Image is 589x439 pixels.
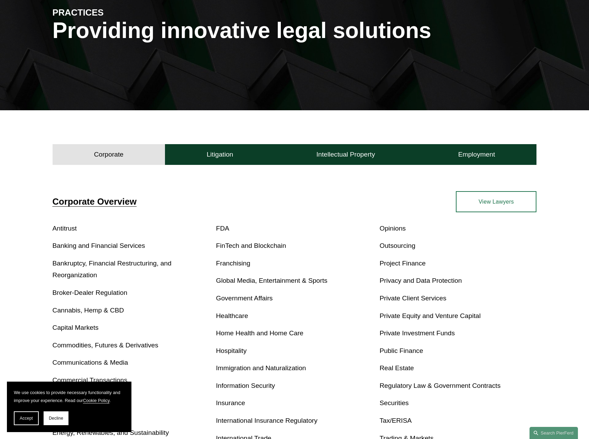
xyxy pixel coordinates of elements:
a: FinTech and Blockchain [216,242,286,249]
a: Capital Markets [53,324,99,331]
a: Outsourcing [379,242,415,249]
a: Broker-Dealer Regulation [53,289,128,296]
h4: PRACTICES [53,7,174,18]
h4: Litigation [206,150,233,159]
a: Cookie Policy [83,398,110,403]
a: Privacy and Data Protection [379,277,462,284]
a: Real Estate [379,364,414,372]
a: Government Affairs [216,295,273,302]
h4: Intellectual Property [316,150,375,159]
a: Private Equity and Venture Capital [379,312,480,319]
a: Global Media, Entertainment & Sports [216,277,328,284]
a: Energy, Renewables, and Sustainability [53,429,169,436]
a: Private Client Services [379,295,446,302]
a: Tax/ERISA [379,417,412,424]
p: We use cookies to provide necessary functionality and improve your experience. Read our . [14,389,125,404]
a: Commercial Transactions [53,376,127,384]
a: Communications & Media [53,359,128,366]
a: FDA [216,225,229,232]
a: Search this site [530,427,578,439]
h1: Providing innovative legal solutions [53,18,537,43]
button: Accept [14,411,39,425]
a: Private Investment Funds [379,329,455,337]
a: Corporate Overview [53,197,137,206]
a: View Lawyers [456,191,536,212]
section: Cookie banner [7,382,131,432]
h4: Employment [458,150,495,159]
span: Decline [49,416,63,421]
a: Healthcare [216,312,248,319]
a: Project Finance [379,260,425,267]
a: Opinions [379,225,406,232]
a: Banking and Financial Services [53,242,145,249]
h4: Corporate [94,150,123,159]
a: Home Health and Home Care [216,329,304,337]
a: Cannabis, Hemp & CBD [53,307,124,314]
a: Bankruptcy, Financial Restructuring, and Reorganization [53,260,172,279]
a: Regulatory Law & Government Contracts [379,382,500,389]
a: Public Finance [379,347,423,354]
a: Immigration and Naturalization [216,364,306,372]
a: Antitrust [53,225,77,232]
button: Decline [44,411,68,425]
a: Insurance [216,399,245,407]
a: Information Security [216,382,275,389]
span: Accept [20,416,33,421]
a: Securities [379,399,408,407]
a: Commodities, Futures & Derivatives [53,342,158,349]
a: Franchising [216,260,250,267]
a: Hospitality [216,347,247,354]
a: International Insurance Regulatory [216,417,317,424]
